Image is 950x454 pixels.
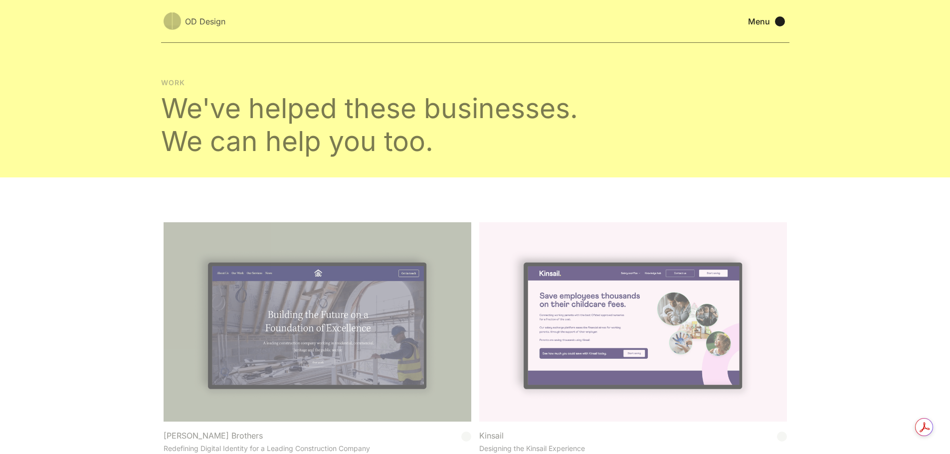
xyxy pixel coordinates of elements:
div: Menu [748,16,770,26]
p: Redefining Digital Identity for a Leading Construction Company [164,444,471,454]
a: Sullivan Brothers[PERSON_NAME] BrothersRedefining Digital Identity for a Leading Construction Com... [164,222,471,454]
p: Designing the Kinsail Experience [479,444,787,454]
img: Kinsail [479,222,787,422]
a: OD Design [164,12,225,30]
h2: Kinsail [479,430,504,442]
h2: [PERSON_NAME] Brothers [164,430,263,442]
h1: We've helped these businesses. We can help you too. [161,92,585,157]
div: menu [748,16,787,26]
div: Work [161,78,789,88]
a: KinsailKinsailDesigning the Kinsail Experience [479,222,787,454]
div: OD Design [185,15,225,27]
img: Sullivan Brothers [164,222,471,422]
